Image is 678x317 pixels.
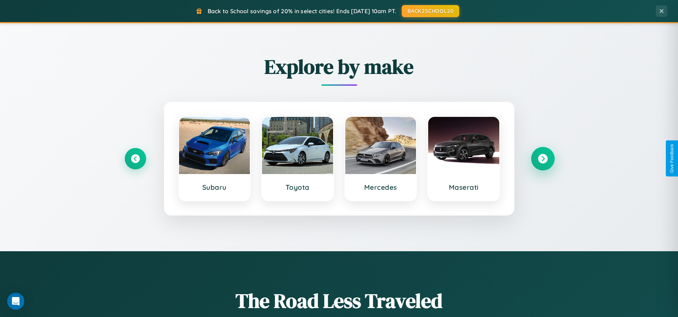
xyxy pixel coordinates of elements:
[402,5,459,17] button: BACK2SCHOOL20
[352,183,409,192] h3: Mercedes
[7,293,24,310] div: Open Intercom Messenger
[669,144,674,173] div: Give Feedback
[125,53,554,80] h2: Explore by make
[125,287,554,314] h1: The Road Less Traveled
[269,183,326,192] h3: Toyota
[435,183,492,192] h3: Maserati
[208,8,396,15] span: Back to School savings of 20% in select cities! Ends [DATE] 10am PT.
[186,183,243,192] h3: Subaru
